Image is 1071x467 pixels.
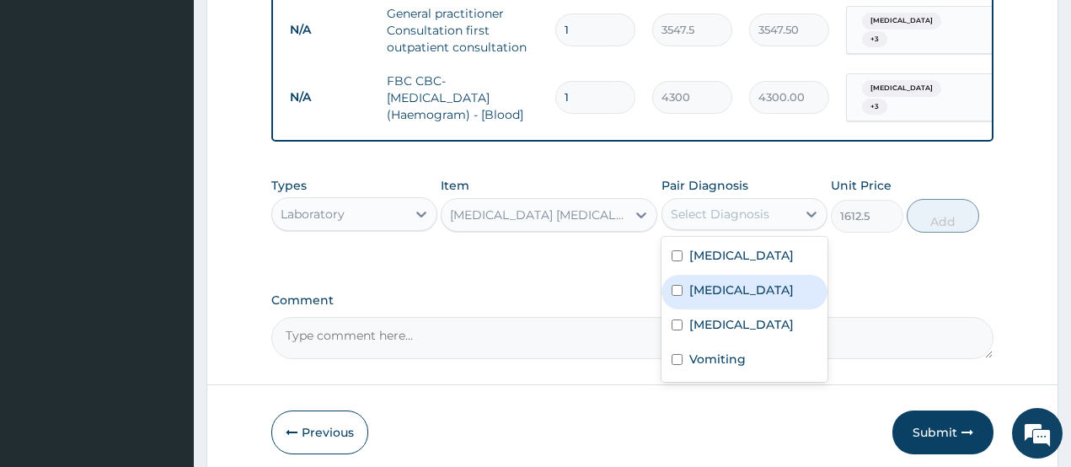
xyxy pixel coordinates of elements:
[907,199,979,233] button: Add
[892,411,993,454] button: Submit
[378,64,547,132] td: FBC CBC-[MEDICAL_DATA] (Haemogram) - [Blood]
[31,84,68,126] img: d_794563401_company_1708531726252_794563401
[689,316,794,333] label: [MEDICAL_DATA]
[831,177,892,194] label: Unit Price
[281,14,378,46] td: N/A
[281,82,378,113] td: N/A
[281,206,345,223] div: Laboratory
[689,282,794,298] label: [MEDICAL_DATA]
[689,247,794,264] label: [MEDICAL_DATA]
[671,206,769,223] div: Select Diagnosis
[8,298,321,357] textarea: Type your message and hit 'Enter'
[276,8,317,49] div: Minimize live chat window
[271,179,307,193] label: Types
[88,94,283,116] div: Chat with us now
[862,99,887,115] span: + 3
[661,177,748,194] label: Pair Diagnosis
[98,132,233,302] span: We're online!
[862,31,887,48] span: + 3
[271,411,368,454] button: Previous
[689,351,746,368] label: Vomiting
[271,293,994,308] label: Comment
[862,13,941,30] span: [MEDICAL_DATA]
[450,207,628,223] div: [MEDICAL_DATA] [MEDICAL_DATA] (MP) RDT
[441,177,469,194] label: Item
[862,80,941,97] span: [MEDICAL_DATA]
